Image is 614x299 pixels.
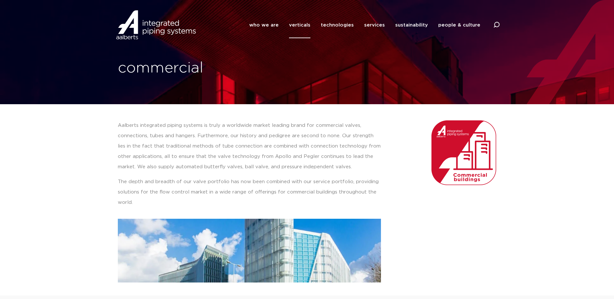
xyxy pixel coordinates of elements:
[364,12,385,38] a: services
[118,58,304,79] h1: commercial
[118,177,381,208] p: The depth and breadth of our valve portfolio has now been combined with our service portfolio, pr...
[321,12,354,38] a: technologies
[118,120,381,172] p: Aalberts integrated piping systems is truly a worldwide market leading brand for commercial valve...
[249,12,279,38] a: who we are
[249,12,480,38] nav: Menu
[289,12,310,38] a: verticals
[438,12,480,38] a: people & culture
[395,12,428,38] a: sustainability
[431,120,496,185] img: Aalberts_IPS_icon_commercial_buildings_rgb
